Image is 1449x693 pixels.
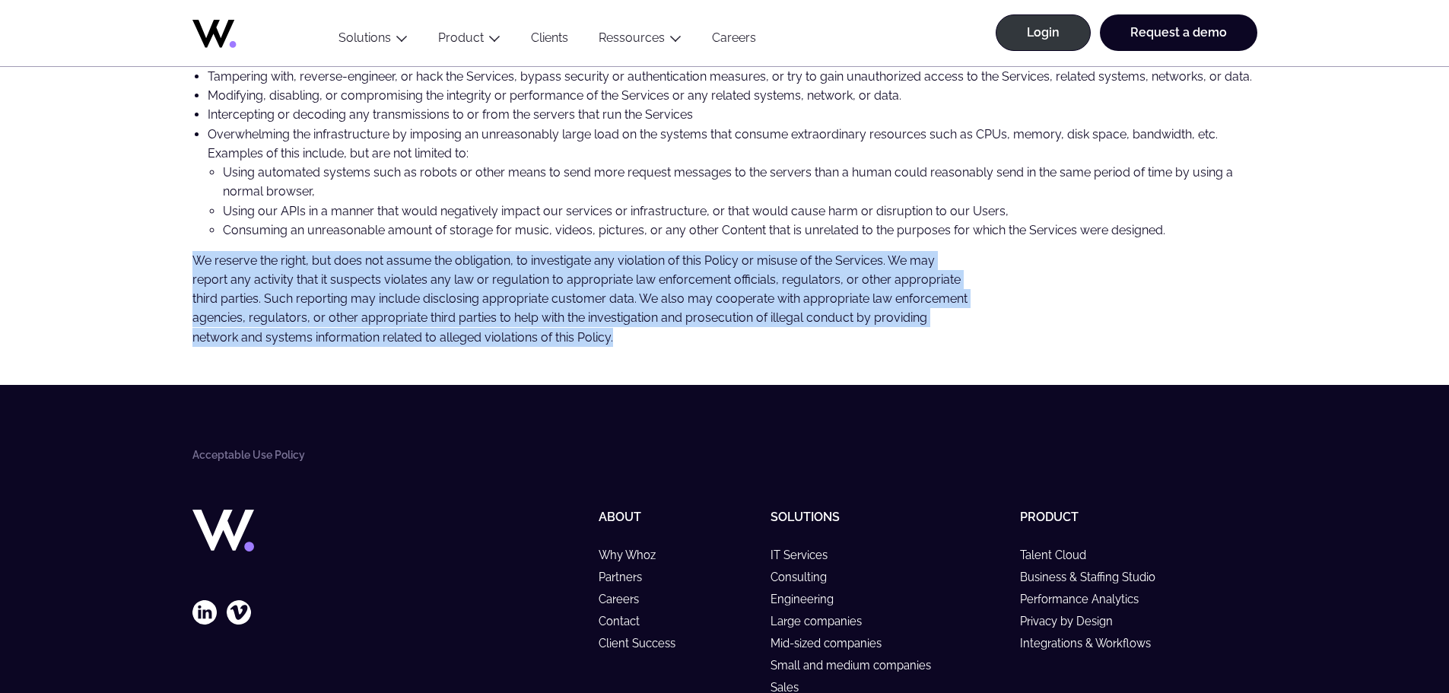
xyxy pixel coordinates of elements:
[323,30,423,51] button: Solutions
[208,86,1257,105] li: Modifying, disabling, or compromising the integrity or performance of the Services or any related...
[208,105,1257,124] li: Intercepting or decoding any transmissions to or from the servers that run the Services
[771,615,875,628] a: Large companies
[1349,593,1428,672] iframe: Chatbot
[1020,510,1079,524] a: Product
[192,449,305,461] li: Acceptable Use Policy
[1100,14,1257,51] a: Request a demo
[1020,548,1100,561] a: Talent Cloud
[771,548,841,561] a: IT Services
[771,571,840,583] a: Consulting
[223,202,1257,221] li: Using our APIs in a manner that would negatively impact our services or infrastructure, or that w...
[1020,637,1165,650] a: Integrations & Workflows
[423,30,516,51] button: Product
[771,593,847,606] a: Engineering
[599,571,656,583] a: Partners
[208,125,1257,240] li: Overwhelming the infrastructure by imposing an unreasonably large load on the systems that consum...
[771,510,1008,524] h5: Solutions
[771,659,945,672] a: Small and medium companies
[599,637,689,650] a: Client Success
[599,30,665,45] a: Ressources
[599,548,669,561] a: Why Whoz
[223,163,1257,202] li: Using automated systems such as robots or other means to send more request messages to the server...
[516,30,583,51] a: Clients
[599,615,653,628] a: Contact
[208,67,1257,86] li: Tampering with, reverse-engineer, or hack the Services, bypass security or authentication measure...
[599,510,758,524] h5: About
[697,30,771,51] a: Careers
[1020,593,1152,606] a: Performance Analytics
[438,30,484,45] a: Product
[996,14,1091,51] a: Login
[583,30,697,51] button: Ressources
[223,221,1257,240] li: Consuming an unreasonable amount of storage for music, videos, pictures, or any other Content tha...
[1020,571,1169,583] a: Business & Staffing Studio
[192,449,1257,461] nav: Breadcrumbs
[771,637,895,650] a: Mid-sized companies
[192,251,971,347] p: We reserve the right, but does not assume the obligation, to investigate any violation of this Po...
[599,593,653,606] a: Careers
[1020,615,1126,628] a: Privacy by Design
